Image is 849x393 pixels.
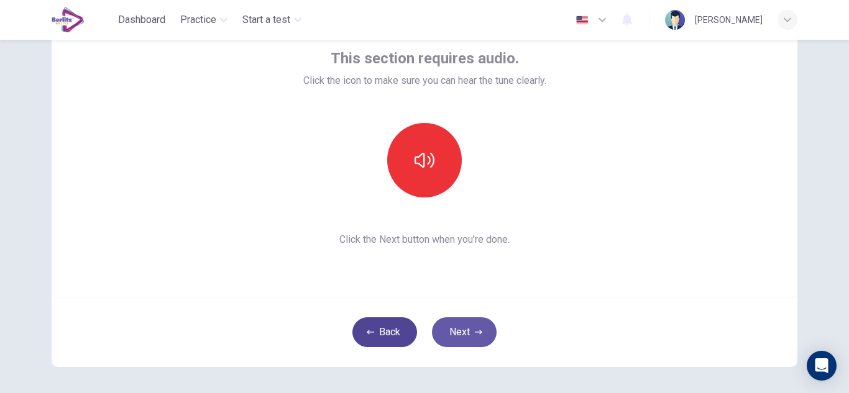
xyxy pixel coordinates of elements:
[52,7,85,32] img: EduSynch logo
[175,9,232,31] button: Practice
[113,9,170,31] button: Dashboard
[180,12,216,27] span: Practice
[574,16,590,25] img: en
[237,9,306,31] button: Start a test
[118,12,165,27] span: Dashboard
[303,232,546,247] span: Click the Next button when you’re done.
[432,317,497,347] button: Next
[352,317,417,347] button: Back
[52,7,113,32] a: EduSynch logo
[807,351,837,381] div: Open Intercom Messenger
[665,10,685,30] img: Profile picture
[303,73,546,88] span: Click the icon to make sure you can hear the tune clearly.
[242,12,290,27] span: Start a test
[331,48,519,68] span: This section requires audio.
[695,12,763,27] div: [PERSON_NAME]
